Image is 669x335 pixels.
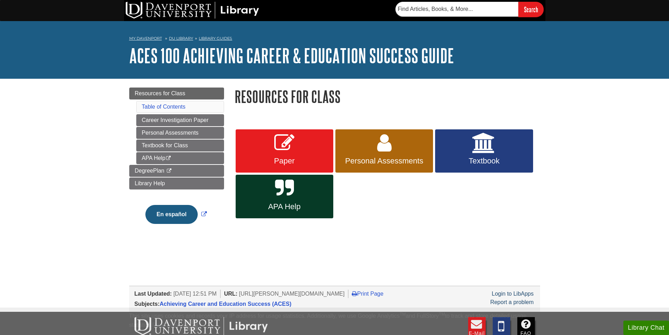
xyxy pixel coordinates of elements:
div: Guide Page Menu [129,88,224,236]
a: ACES 100 Achieving Career & Education Success Guide [129,45,454,66]
a: Career Investigation Paper [136,114,224,126]
div: This site uses cookies and records your IP address for usage statistics. Additionally, we use Goo... [129,312,540,331]
span: Resources for Class [135,90,185,96]
span: Library Help [135,180,165,186]
span: Personal Assessments [341,156,428,166]
button: Close [184,320,198,331]
a: Textbook [435,129,533,173]
a: Print Page [352,291,383,297]
span: DegreePlan [135,168,165,174]
img: DU Library [126,2,259,19]
i: This link opens in a new window [165,156,171,161]
input: Search [518,2,544,17]
span: [URL][PERSON_NAME][DOMAIN_NAME] [239,291,345,297]
a: Personal Assessments [136,127,224,139]
a: Read More [152,322,180,328]
a: Paper [236,129,333,173]
h1: Resources for Class [235,88,540,105]
form: Searches DU Library's articles, books, and more [395,2,544,17]
span: Paper [241,156,328,166]
button: Library Chat [623,321,669,335]
i: Print Page [352,291,357,296]
a: Library Guides [199,36,232,41]
a: Table of Contents [142,104,186,110]
span: APA Help [241,202,328,211]
sup: TM [400,312,406,317]
a: APA Help [236,175,333,218]
a: DU Library [169,36,193,41]
span: Last Updated: [135,291,172,297]
span: Textbook [440,156,527,166]
i: This link opens in a new window [166,169,172,173]
a: Textbook for Class [136,140,224,152]
span: [DATE] 12:51 PM [173,291,217,297]
span: Subjects: [135,301,160,307]
a: Login to LibApps [492,291,533,297]
button: En español [145,205,198,224]
span: URL: [224,291,237,297]
sup: TM [439,312,445,317]
a: My Davenport [129,36,162,41]
a: Library Help [129,178,224,189]
a: DegreePlan [129,165,224,177]
a: Report a problem [490,299,534,305]
a: APA Help [136,152,224,164]
a: Personal Assessments [335,129,433,173]
nav: breadcrumb [129,34,540,45]
input: Find Articles, Books, & More... [395,2,518,17]
a: Achieving Career and Education Success (ACES) [160,301,291,307]
a: Link opens in new window [144,211,209,217]
a: Resources for Class [129,88,224,99]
